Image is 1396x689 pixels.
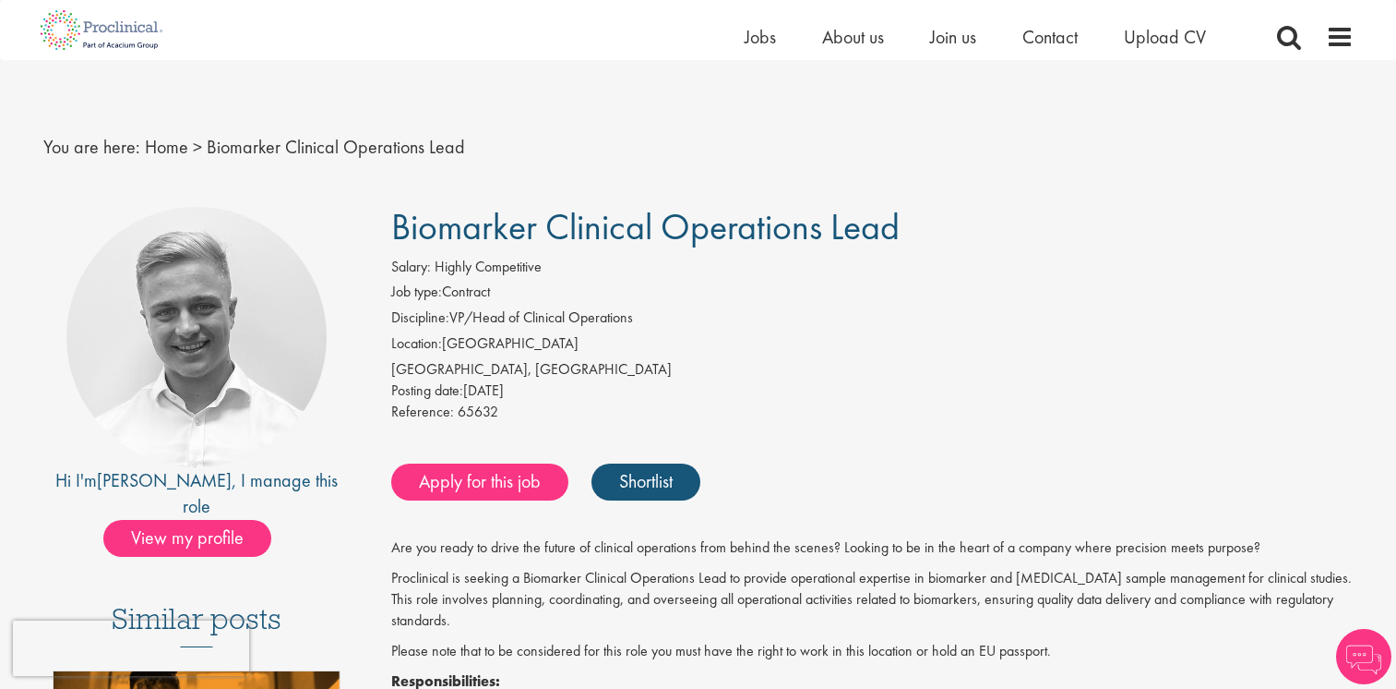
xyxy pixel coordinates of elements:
[458,402,498,421] span: 65632
[591,464,700,501] a: Shortlist
[391,641,1354,662] p: Please note that to be considered for this role you must have the right to work in this location ...
[822,25,884,49] a: About us
[43,467,351,520] div: Hi I'm , I manage this role
[391,538,1354,559] p: Are you ready to drive the future of clinical operations from behind the scenes? Looking to be in...
[145,135,188,159] a: breadcrumb link
[193,135,202,159] span: >
[930,25,976,49] a: Join us
[1022,25,1078,49] a: Contact
[43,135,140,159] span: You are here:
[1336,629,1391,684] img: Chatbot
[391,359,1354,381] div: [GEOGRAPHIC_DATA], [GEOGRAPHIC_DATA]
[391,282,442,303] label: Job type:
[207,135,465,159] span: Biomarker Clinical Operations Lead
[391,308,1354,333] li: VP/Head of Clinical Operations
[391,333,1354,359] li: [GEOGRAPHIC_DATA]
[103,520,271,557] span: View my profile
[391,568,1354,632] p: Proclinical is seeking a Biomarker Clinical Operations Lead to provide operational expertise in b...
[112,603,281,647] h3: Similar posts
[435,257,542,276] span: Highly Competitive
[391,333,442,355] label: Location:
[745,25,776,49] a: Jobs
[391,402,454,423] label: Reference:
[97,468,232,492] a: [PERSON_NAME]
[391,464,568,501] a: Apply for this job
[103,524,290,548] a: View my profile
[391,381,1354,402] div: [DATE]
[391,308,449,329] label: Discipline:
[13,621,249,676] iframe: reCAPTCHA
[66,207,327,467] img: imeage of recruiter Joshua Bye
[391,203,900,250] span: Biomarker Clinical Operations Lead
[1124,25,1206,49] a: Upload CV
[391,381,463,400] span: Posting date:
[391,257,431,278] label: Salary:
[391,282,1354,308] li: Contract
